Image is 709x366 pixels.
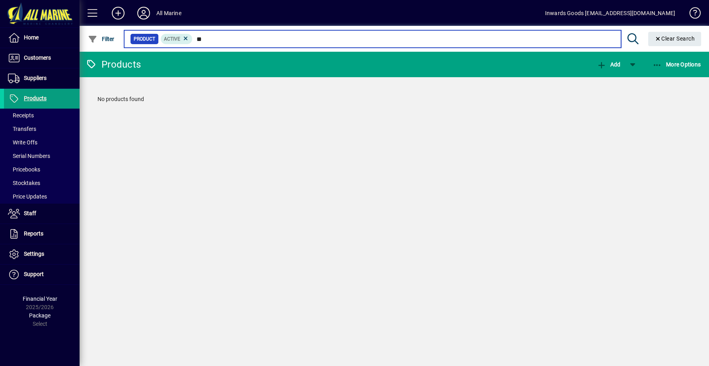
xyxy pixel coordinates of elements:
a: Serial Numbers [4,149,80,163]
span: Reports [24,230,43,237]
a: Support [4,265,80,284]
span: Active [164,36,180,42]
span: Write Offs [8,139,37,146]
span: Stocktakes [8,180,40,186]
a: Settings [4,244,80,264]
span: Settings [24,251,44,257]
span: Receipts [8,112,34,119]
a: Transfers [4,122,80,136]
button: Add [105,6,131,20]
span: Add [596,61,620,68]
a: Staff [4,204,80,224]
span: Package [29,312,51,319]
div: No products found [90,87,699,111]
a: Knowledge Base [683,2,699,27]
a: Pricebooks [4,163,80,176]
a: Home [4,28,80,48]
a: Receipts [4,109,80,122]
mat-chip: Activation Status: Active [161,34,193,44]
span: Support [24,271,44,277]
a: Write Offs [4,136,80,149]
span: Transfers [8,126,36,132]
div: All Marine [156,7,181,19]
button: Add [594,57,622,72]
a: Stocktakes [4,176,80,190]
a: Customers [4,48,80,68]
span: Suppliers [24,75,47,81]
span: Clear Search [654,35,695,42]
span: Pricebooks [8,166,40,173]
a: Price Updates [4,190,80,203]
a: Reports [4,224,80,244]
div: Inwards Goods [EMAIL_ADDRESS][DOMAIN_NAME] [545,7,675,19]
a: Suppliers [4,68,80,88]
span: Staff [24,210,36,216]
span: Financial Year [23,296,57,302]
span: Customers [24,55,51,61]
span: Home [24,34,39,41]
button: More Options [651,57,703,72]
span: Product [134,35,155,43]
button: Profile [131,6,156,20]
span: Serial Numbers [8,153,50,159]
button: Clear [648,32,701,46]
span: Price Updates [8,193,47,200]
span: More Options [653,61,701,68]
span: Filter [88,36,115,42]
div: Products [86,58,141,71]
span: Products [24,95,47,101]
button: Filter [86,32,117,46]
